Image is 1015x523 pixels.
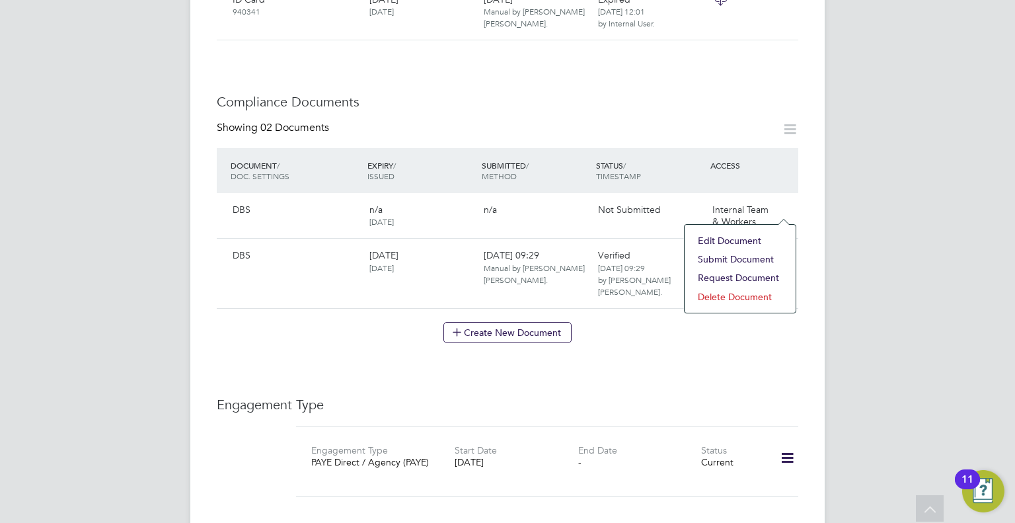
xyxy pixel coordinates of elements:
li: Edit Document [691,231,789,250]
div: STATUS [593,153,707,188]
label: Start Date [455,444,497,456]
span: / [526,160,529,171]
span: DBS [233,204,250,216]
span: [DATE] [369,262,394,273]
span: [DATE] 12:01 [598,6,645,17]
span: n/a [369,204,383,216]
label: Engagement Type [311,444,388,456]
div: SUBMITTED [478,153,593,188]
span: / [277,160,280,171]
span: / [623,160,626,171]
label: End Date [578,444,617,456]
div: EXPIRY [364,153,478,188]
div: ACCESS [707,153,798,177]
span: Manual by [PERSON_NAME] [PERSON_NAME]. [484,6,585,28]
span: Verified [598,249,630,261]
div: PAYE Direct / Agency (PAYE) [311,456,434,468]
div: 11 [961,479,973,497]
label: Status [701,444,727,456]
span: / [393,160,396,171]
li: Submit Document [691,250,789,268]
li: Delete Document [691,288,789,306]
span: by Internal User. [598,18,654,28]
div: Showing [217,121,332,135]
span: 02 Documents [260,121,329,134]
span: n/a [484,204,497,216]
span: [DATE] [369,6,394,17]
div: [DATE] [455,456,578,468]
span: [DATE] 09:29 [484,249,585,285]
span: Not Submitted [598,204,661,216]
div: DOCUMENT [227,153,364,188]
span: METHOD [482,171,517,181]
div: - [578,456,701,468]
span: [DATE] [369,216,394,227]
span: DOC. SETTINGS [231,171,289,181]
span: Manual by [PERSON_NAME] [PERSON_NAME]. [484,262,585,285]
h3: Compliance Documents [217,93,798,110]
span: TIMESTAMP [596,171,641,181]
span: 940341 [233,6,260,17]
span: DBS [233,249,250,261]
button: Create New Document [443,322,572,343]
li: Request Document [691,268,789,287]
span: Internal Team & Workers [712,204,769,227]
span: [DATE] 09:29 by [PERSON_NAME] [PERSON_NAME]. [598,262,671,297]
h3: Engagement Type [217,396,798,413]
span: ISSUED [367,171,395,181]
span: [DATE] [369,249,398,261]
button: Open Resource Center, 11 new notifications [962,470,1004,512]
div: Current [701,456,763,468]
